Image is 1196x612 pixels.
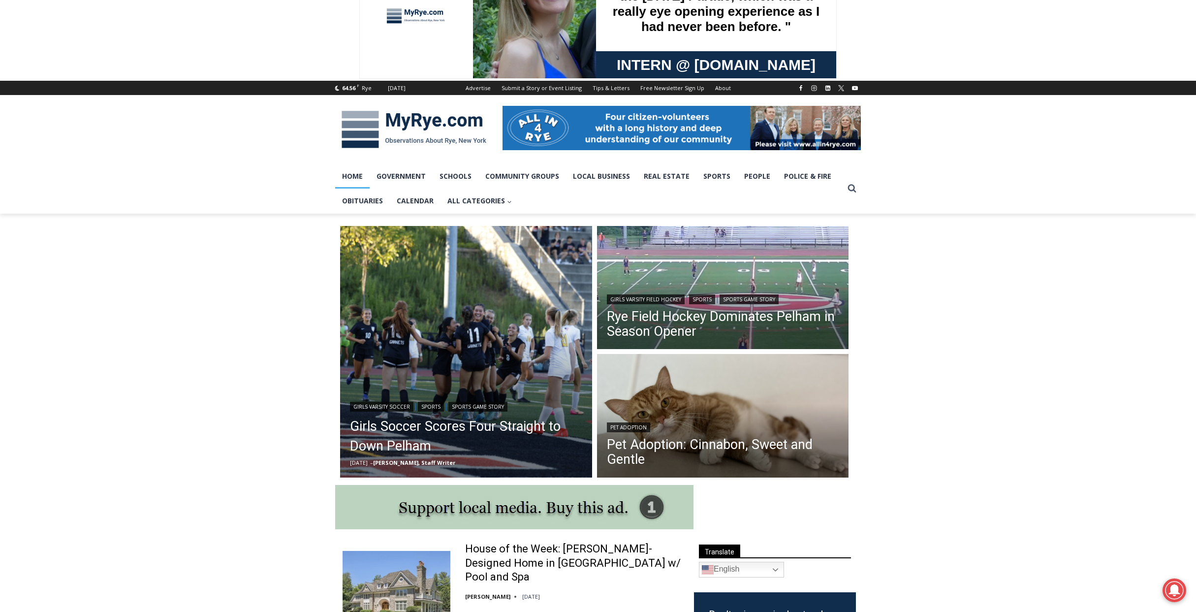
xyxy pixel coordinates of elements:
[597,354,849,480] img: (PHOTO: Cinnabon. Contributed.)
[637,164,696,189] a: Real Estate
[335,104,493,155] img: MyRye.com
[597,226,849,352] img: (PHOTO: The Rye Girls Field Hockey Team defeated Pelham 3-0 on Tuesday to move to 3-0 in 2024.)
[373,459,455,466] a: [PERSON_NAME], Staff Writer
[249,0,465,96] div: "[PERSON_NAME] and I covered the [DATE] Parade, which was a really eye opening experience as I ha...
[357,83,359,88] span: F
[607,422,650,432] a: Pet Adoption
[335,164,843,214] nav: Primary Navigation
[696,164,737,189] a: Sports
[478,164,566,189] a: Community Groups
[257,98,456,120] span: Intern @ [DOMAIN_NAME]
[465,593,510,600] a: [PERSON_NAME]
[607,292,839,304] div: | |
[237,96,477,123] a: Intern @ [DOMAIN_NAME]
[460,81,496,95] a: Advertise
[702,564,714,576] img: en
[335,485,693,529] img: support local media, buy this ad
[777,164,838,189] a: Police & Fire
[350,417,582,456] a: Girls Soccer Scores Four Straight to Down Pelham
[335,164,370,189] a: Home
[607,309,839,339] a: Rye Field Hockey Dominates Pelham in Season Opener
[849,82,861,94] a: YouTube
[460,81,736,95] nav: Secondary Navigation
[388,84,406,93] div: [DATE]
[340,226,592,478] img: (PHOTO: Rye Girls Soccer's Samantha Yeh scores a goal in her team's 4-1 victory over Pelham on Se...
[587,81,635,95] a: Tips & Letters
[370,164,433,189] a: Government
[720,294,779,304] a: Sports Game Story
[843,180,861,197] button: View Search Form
[350,400,582,412] div: | |
[465,542,681,584] a: House of the Week: [PERSON_NAME]-Designed Home in [GEOGRAPHIC_DATA] w/ Pool and Spa
[448,402,507,412] a: Sports Game Story
[418,402,444,412] a: Sports
[822,82,834,94] a: Linkedin
[441,189,519,213] button: Child menu of All Categories
[370,459,373,466] span: –
[808,82,820,94] a: Instagram
[340,226,592,478] a: Read More Girls Soccer Scores Four Straight to Down Pelham
[362,84,372,93] div: Rye
[635,81,710,95] a: Free Newsletter Sign Up
[342,84,355,92] span: 64.56
[607,437,839,467] a: Pet Adoption: Cinnabon, Sweet and Gentle
[597,226,849,352] a: Read More Rye Field Hockey Dominates Pelham in Season Opener
[3,101,96,139] span: Open Tues. - Sun. [PHONE_NUMBER]
[350,459,368,466] time: [DATE]
[699,562,784,578] a: English
[597,354,849,480] a: Read More Pet Adoption: Cinnabon, Sweet and Gentle
[607,294,685,304] a: Girls Varsity Field Hockey
[835,82,847,94] a: X
[496,81,587,95] a: Submit a Story or Event Listing
[335,189,390,213] a: Obituaries
[699,545,740,558] span: Translate
[101,62,145,118] div: "the precise, almost orchestrated movements of cutting and assembling sushi and [PERSON_NAME] mak...
[522,593,540,600] time: [DATE]
[737,164,777,189] a: People
[390,189,441,213] a: Calendar
[433,164,478,189] a: Schools
[689,294,715,304] a: Sports
[0,99,99,123] a: Open Tues. - Sun. [PHONE_NUMBER]
[566,164,637,189] a: Local Business
[710,81,736,95] a: About
[350,402,413,412] a: Girls Varsity Soccer
[503,106,861,150] img: All in for Rye
[795,82,807,94] a: Facebook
